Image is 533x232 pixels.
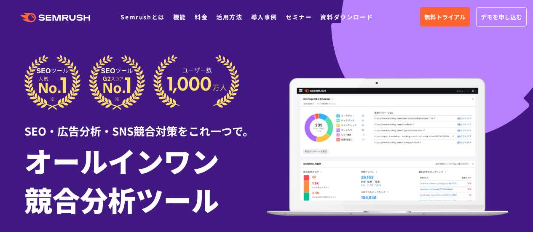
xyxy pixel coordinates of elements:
a: セミナー [286,13,312,21]
span: 無料トライアル [424,12,466,21]
a: Semrushとは [121,13,164,21]
a: 無料トライアル [420,7,470,27]
span: デモを申し込む [481,12,522,21]
h1: オールインワン 競合分析ツール [24,141,267,219]
a: 導入事例 [251,13,277,21]
a: 活用方法 [216,13,242,21]
a: デモを申し込む [476,7,527,27]
a: 機能 [173,13,186,21]
div: SEO・広告分析・SNS競合対策をこれ一つで。 [24,110,267,139]
a: 資料ダウンロード [320,13,373,21]
a: 料金 [195,13,208,21]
